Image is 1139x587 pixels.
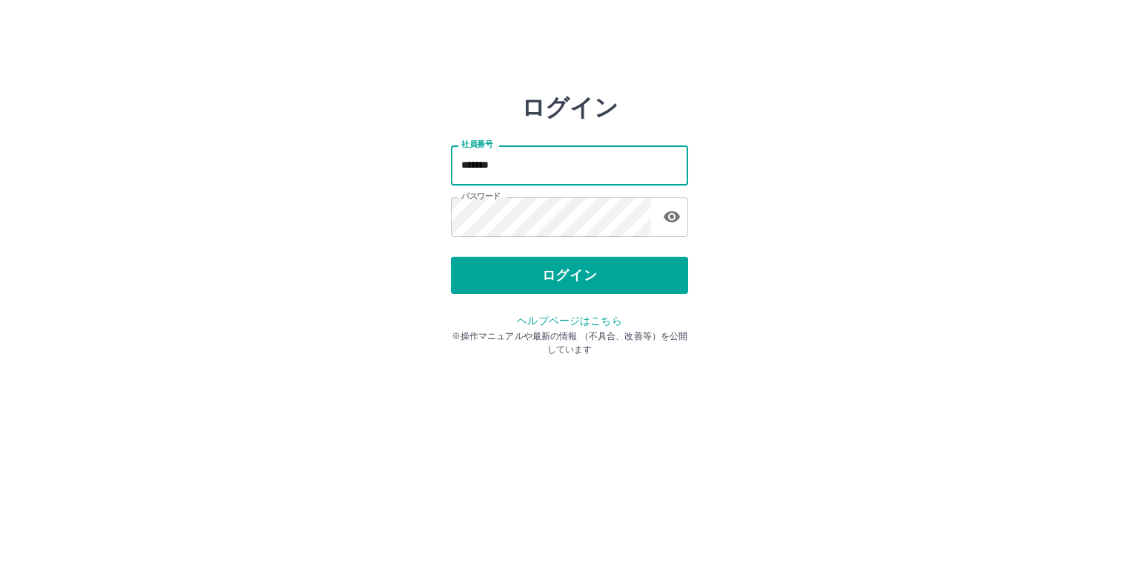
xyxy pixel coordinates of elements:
label: 社員番号 [461,139,492,150]
button: ログイン [451,257,688,294]
h2: ログイン [521,94,618,122]
label: パスワード [461,191,501,202]
a: ヘルプページはこちら [517,315,621,327]
p: ※操作マニュアルや最新の情報 （不具合、改善等）を公開しています [451,329,688,356]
